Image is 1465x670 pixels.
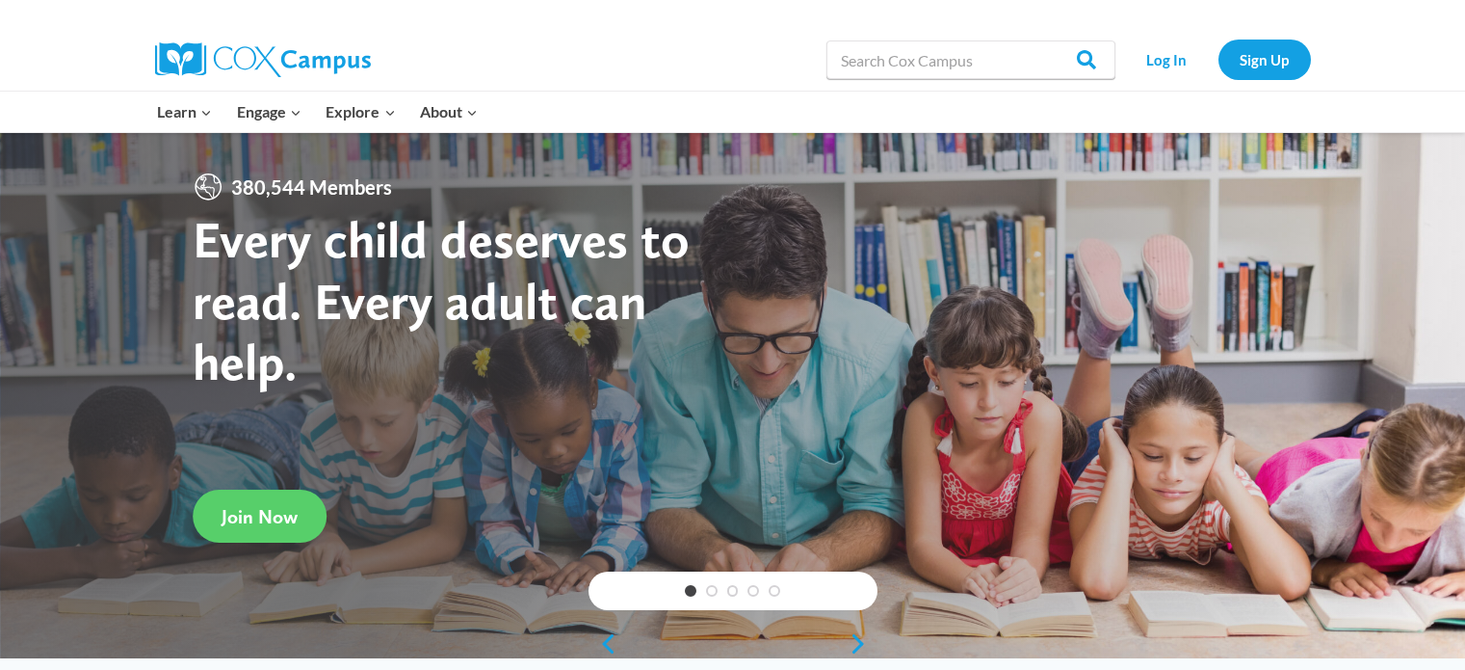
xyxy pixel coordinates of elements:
img: Cox Campus [155,42,371,77]
span: Engage [237,99,301,124]
strong: Every child deserves to read. Every adult can help. [193,208,690,392]
nav: Secondary Navigation [1125,40,1311,79]
a: next [849,632,877,656]
span: Join Now [222,505,298,528]
a: 3 [727,585,739,597]
a: 4 [747,585,759,597]
a: 5 [769,585,780,597]
span: Explore [326,99,395,124]
a: Join Now [193,490,327,543]
span: 380,544 Members [223,172,400,202]
a: Sign Up [1218,40,1311,79]
div: content slider buttons [589,625,877,663]
nav: Primary Navigation [145,92,490,132]
a: previous [589,632,617,656]
a: 1 [685,585,696,597]
span: Learn [157,99,212,124]
span: About [420,99,478,124]
input: Search Cox Campus [826,40,1115,79]
a: Log In [1125,40,1209,79]
a: 2 [706,585,718,597]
